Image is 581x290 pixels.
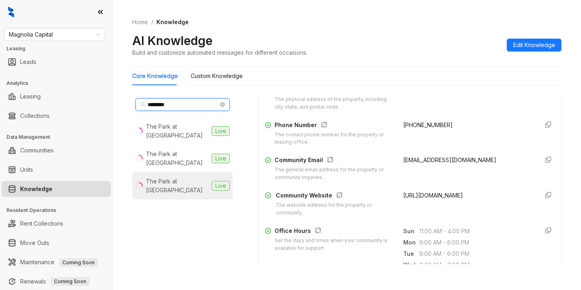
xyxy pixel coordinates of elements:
span: Magnolia Capital [9,29,100,41]
span: [URL][DOMAIN_NAME] [404,192,463,199]
span: [EMAIL_ADDRESS][DOMAIN_NAME] [404,156,497,163]
div: Community Website [276,191,394,202]
li: Knowledge [2,181,111,197]
div: The Park at [GEOGRAPHIC_DATA] [146,150,208,167]
li: Collections [2,108,111,124]
a: Leads [20,54,36,70]
a: Leasing [20,88,41,105]
li: Units [2,162,111,178]
div: Phone Number [275,121,394,131]
h2: AI Knowledge [132,33,212,48]
li: Leads [2,54,111,70]
h3: Leasing [6,45,112,52]
span: Wed [404,261,420,269]
span: 9:00 AM - 6:00 PM [420,238,533,247]
img: logo [8,6,14,18]
span: 11:00 AM - 4:00 PM [420,227,533,236]
span: Edit Knowledge [513,41,555,49]
a: Home [131,18,150,27]
div: The general email address for the property or community inquiries. [275,166,394,181]
button: Edit Knowledge [507,39,562,51]
li: Renewals [2,274,111,290]
a: Rent Collections [20,216,63,232]
div: The Park at [GEOGRAPHIC_DATA] [146,122,208,140]
span: Live [212,126,230,136]
h3: Analytics [6,80,112,87]
h3: Data Management [6,134,112,141]
span: close-circle [220,102,225,107]
h3: Resident Operations [6,207,112,214]
li: Leasing [2,88,111,105]
a: Move Outs [20,235,49,251]
span: [PHONE_NUMBER] [404,121,453,128]
a: Knowledge [20,181,52,197]
div: Office Hours [275,226,394,237]
div: The Park at [GEOGRAPHIC_DATA] [146,177,208,195]
div: Core Knowledge [132,72,178,80]
div: The physical address of the property, including city, state, and postal code. [275,96,394,111]
li: Communities [2,142,111,158]
div: Build and customize automated messages for different occasions. [132,48,307,57]
span: 9:00 AM - 6:00 PM [420,249,533,258]
span: Coming Soon [59,258,98,267]
li: / [151,18,153,27]
li: Maintenance [2,254,111,270]
li: Move Outs [2,235,111,251]
div: Custom Knowledge [191,72,243,80]
div: The website address for the property or community. [276,202,394,217]
span: Live [212,181,230,191]
span: Mon [404,238,420,247]
div: The contact phone number for the property or leasing office. [275,131,394,146]
a: Communities [20,142,54,158]
span: Tue [404,249,420,258]
span: search [140,102,146,107]
a: Collections [20,108,50,124]
a: RenewalsComing Soon [20,274,90,290]
div: Set the days and times when your community is available for support [275,237,394,252]
span: Knowledge [156,19,189,25]
a: Units [20,162,33,178]
span: Sun [404,227,420,236]
span: Coming Soon [51,277,90,286]
span: 9:00 AM - 7:00 PM [420,261,533,269]
li: Rent Collections [2,216,111,232]
div: Community Email [275,156,394,166]
span: Live [212,154,230,163]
